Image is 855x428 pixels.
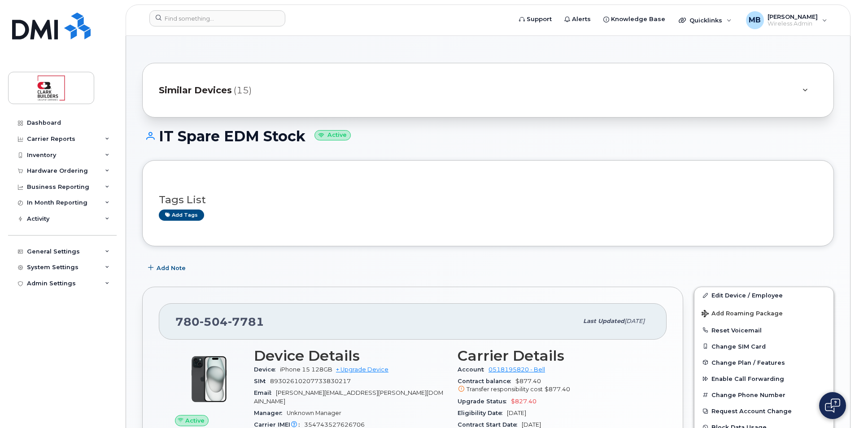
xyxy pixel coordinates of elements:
[254,389,276,396] span: Email
[458,366,489,373] span: Account
[254,389,443,404] span: [PERSON_NAME][EMAIL_ADDRESS][PERSON_NAME][DOMAIN_NAME]
[185,416,205,425] span: Active
[175,315,264,328] span: 780
[254,348,447,364] h3: Device Details
[458,378,515,384] span: Contract balance
[254,410,287,416] span: Manager
[254,378,270,384] span: SIM
[142,260,193,276] button: Add Note
[458,410,507,416] span: Eligibility Date
[314,130,351,140] small: Active
[142,128,834,144] h1: IT Spare EDM Stock
[228,315,264,328] span: 7781
[254,366,280,373] span: Device
[711,359,785,366] span: Change Plan / Features
[694,371,833,387] button: Enable Call Forwarding
[458,348,650,364] h3: Carrier Details
[511,398,537,405] span: $827.40
[458,421,522,428] span: Contract Start Date
[694,322,833,338] button: Reset Voicemail
[694,287,833,303] a: Edit Device / Employee
[458,398,511,405] span: Upgrade Status
[157,264,186,272] span: Add Note
[545,386,570,393] span: $877.40
[711,376,784,382] span: Enable Call Forwarding
[304,421,365,428] span: 354743527626706
[825,398,840,413] img: Open chat
[159,210,204,221] a: Add tags
[694,338,833,354] button: Change SIM Card
[489,366,545,373] a: 0518195820 - Bell
[270,378,351,384] span: 89302610207733830217
[280,366,332,373] span: iPhone 15 128GB
[254,421,304,428] span: Carrier IMEI
[182,352,236,406] img: iPhone_15_Black.png
[159,84,232,97] span: Similar Devices
[694,387,833,403] button: Change Phone Number
[522,421,541,428] span: [DATE]
[694,403,833,419] button: Request Account Change
[234,84,252,97] span: (15)
[583,318,624,324] span: Last updated
[336,366,388,373] a: + Upgrade Device
[624,318,645,324] span: [DATE]
[200,315,228,328] span: 504
[467,386,543,393] span: Transfer responsibility cost
[694,354,833,371] button: Change Plan / Features
[694,304,833,322] button: Add Roaming Package
[159,194,817,205] h3: Tags List
[702,310,783,319] span: Add Roaming Package
[287,410,341,416] span: Unknown Manager
[458,378,650,394] span: $877.40
[507,410,526,416] span: [DATE]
